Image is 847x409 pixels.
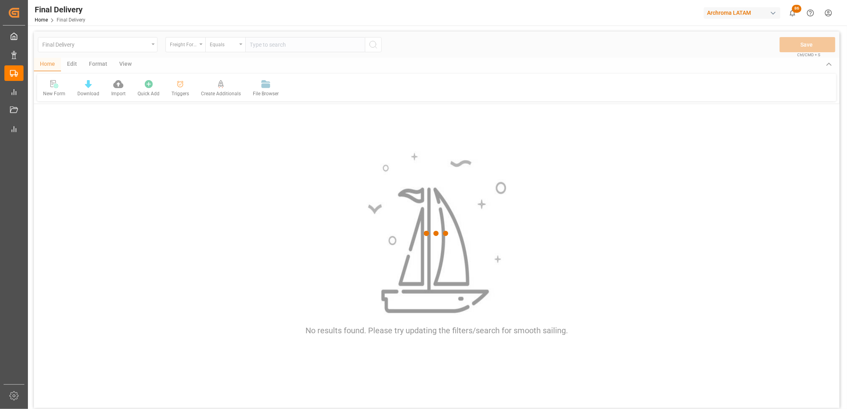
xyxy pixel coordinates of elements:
[802,4,819,22] button: Help Center
[784,4,802,22] button: show 86 new notifications
[35,17,48,23] a: Home
[704,7,780,19] div: Archroma LATAM
[35,4,85,16] div: Final Delivery
[704,5,784,20] button: Archroma LATAM
[792,5,802,13] span: 86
